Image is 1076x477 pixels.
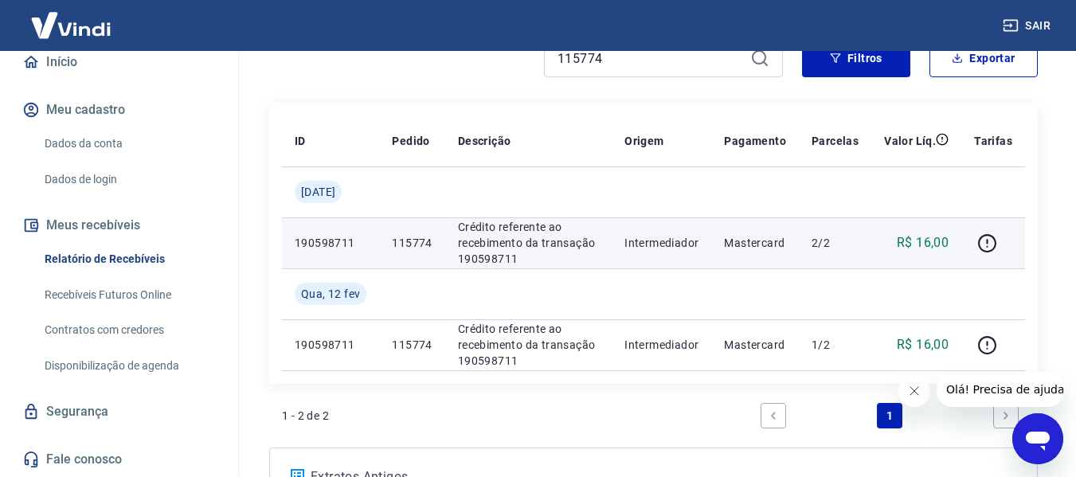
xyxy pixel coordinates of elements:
[897,335,949,354] p: R$ 16,00
[898,375,930,407] iframe: Fechar mensagem
[301,286,360,302] span: Qua, 12 fev
[897,233,949,252] p: R$ 16,00
[19,45,219,80] a: Início
[295,235,366,251] p: 190598711
[1000,11,1057,41] button: Sair
[724,133,786,149] p: Pagamento
[282,408,329,424] p: 1 - 2 de 2
[38,127,219,160] a: Dados da conta
[812,133,859,149] p: Parcelas
[295,133,306,149] p: ID
[802,39,910,77] button: Filtros
[458,219,599,267] p: Crédito referente ao recebimento da transação 190598711
[38,350,219,382] a: Disponibilização de agenda
[392,337,432,353] p: 115774
[458,321,599,369] p: Crédito referente ao recebimento da transação 190598711
[929,39,1038,77] button: Exportar
[877,403,902,428] a: Page 1 is your current page
[38,279,219,311] a: Recebíveis Futuros Online
[19,394,219,429] a: Segurança
[884,133,936,149] p: Valor Líq.
[19,208,219,243] button: Meus recebíveis
[724,337,786,353] p: Mastercard
[19,92,219,127] button: Meu cadastro
[19,1,123,49] img: Vindi
[724,235,786,251] p: Mastercard
[10,11,134,24] span: Olá! Precisa de ajuda?
[38,163,219,196] a: Dados de login
[295,337,366,353] p: 190598711
[38,243,219,276] a: Relatório de Recebíveis
[1012,413,1063,464] iframe: Botão para abrir a janela de mensagens
[38,314,219,346] a: Contratos com credores
[974,133,1012,149] p: Tarifas
[392,235,432,251] p: 115774
[301,184,335,200] span: [DATE]
[458,133,511,149] p: Descrição
[624,337,698,353] p: Intermediador
[392,133,429,149] p: Pedido
[937,372,1063,407] iframe: Mensagem da empresa
[624,133,663,149] p: Origem
[754,397,1025,435] ul: Pagination
[993,403,1019,428] a: Next page
[812,235,859,251] p: 2/2
[812,337,859,353] p: 1/2
[624,235,698,251] p: Intermediador
[19,442,219,477] a: Fale conosco
[558,46,744,70] input: Busque pelo número do pedido
[761,403,786,428] a: Previous page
